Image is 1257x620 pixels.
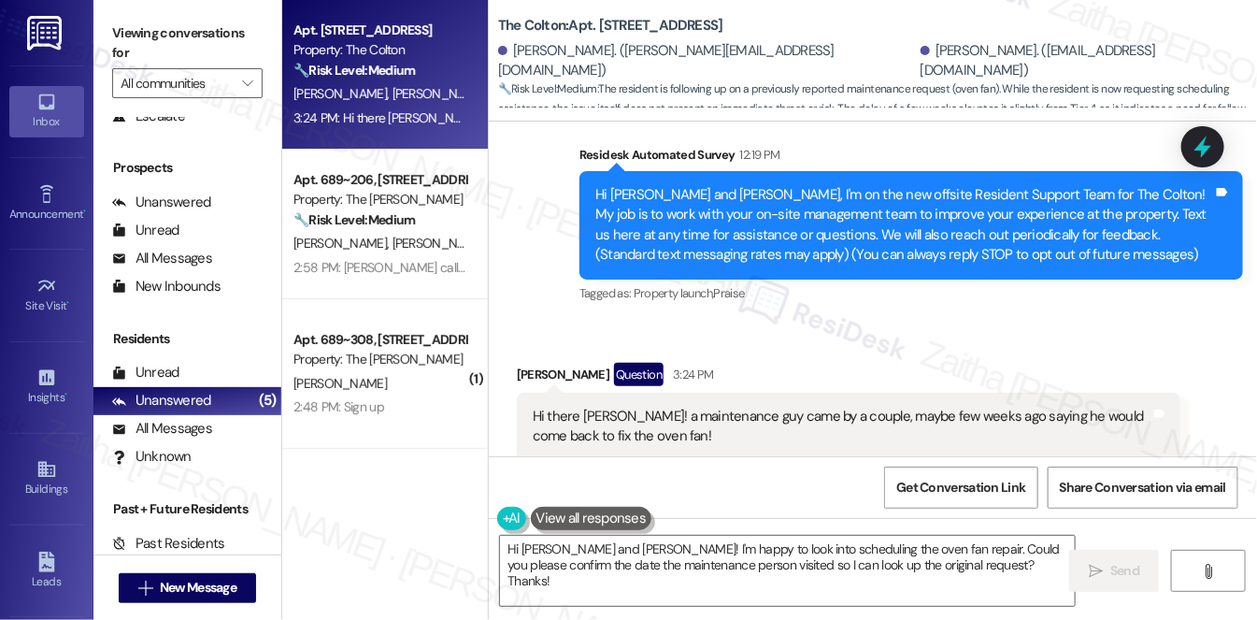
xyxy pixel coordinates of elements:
div: Past Residents [112,534,225,554]
span: [PERSON_NAME] [392,85,485,102]
div: Residesk Automated Survey [579,145,1243,171]
span: Send [1110,561,1139,581]
img: ResiDesk Logo [27,16,65,50]
div: Unknown [112,447,192,467]
div: Hi [PERSON_NAME] and [PERSON_NAME], I'm on the new offsite Resident Support Team for The Colton! ... [595,185,1213,266]
div: Escalate [112,107,185,126]
span: • [64,388,67,401]
span: : The resident is following up on a previously reported maintenance request (oven fan). While the... [498,79,1257,139]
i:  [1202,564,1216,579]
button: Send [1069,550,1160,592]
a: Buildings [9,454,84,504]
i:  [1089,564,1103,579]
span: New Message [160,578,236,598]
span: Share Conversation via email [1060,478,1226,497]
div: Property: The Colton [293,40,466,60]
div: All Messages [112,419,212,439]
div: 2:58 PM: [PERSON_NAME] called [PERSON_NAME] talked to him several times He's not made his mind up... [293,259,1213,276]
div: [PERSON_NAME]. ([PERSON_NAME][EMAIL_ADDRESS][DOMAIN_NAME]) [498,41,916,81]
a: Leads [9,546,84,597]
a: Inbox [9,86,84,137]
span: [PERSON_NAME] [293,85,393,102]
span: • [67,296,70,310]
div: Unread [112,221,179,240]
div: 2:48 PM: Sign up [293,398,384,415]
div: Apt. 689~308, [STREET_ADDRESS][PERSON_NAME] [293,330,466,350]
div: Unread [112,363,179,382]
div: Tagged as: [579,280,1243,307]
div: New Inbounds [112,277,221,296]
div: Unanswered [112,193,211,212]
div: (5) [254,386,281,415]
strong: 🔧 Risk Level: Medium [293,62,415,79]
div: Property: The [PERSON_NAME] [293,190,466,209]
span: Property launch , [634,285,714,301]
div: All Messages [112,249,212,268]
div: [PERSON_NAME]. ([EMAIL_ADDRESS][DOMAIN_NAME]) [921,41,1243,81]
textarea: Hi [PERSON_NAME] and [PERSON_NAME]! I'm happy to look into scheduling the oven fan repair. Could ... [500,536,1075,606]
i:  [242,76,252,91]
button: Get Conversation Link [884,467,1037,509]
div: 3:24 PM [668,365,713,384]
div: Apt. 689~206, [STREET_ADDRESS][PERSON_NAME] [293,170,466,190]
span: Get Conversation Link [896,478,1025,497]
span: [PERSON_NAME] [293,235,393,252]
div: Question [614,363,664,386]
button: New Message [119,573,257,603]
div: 12:19 PM [736,145,780,165]
div: Prospects [93,158,281,178]
strong: 🔧 Risk Level: Medium [293,211,415,228]
input: All communities [121,68,233,98]
div: Property: The [PERSON_NAME] [293,350,466,369]
div: Apt. [STREET_ADDRESS] [293,21,466,40]
div: Residents [93,329,281,349]
label: Viewing conversations for [112,19,263,68]
b: The Colton: Apt. [STREET_ADDRESS] [498,16,723,36]
div: Past + Future Residents [93,499,281,519]
span: [PERSON_NAME] [392,235,485,252]
div: [PERSON_NAME] [517,363,1180,393]
a: Insights • [9,362,84,412]
a: Site Visit • [9,270,84,321]
div: Hi there [PERSON_NAME]! a maintenance guy came by a couple, maybe few weeks ago saying he would c... [533,407,1150,487]
div: Unanswered [112,391,211,411]
button: Share Conversation via email [1048,467,1238,509]
span: • [83,205,86,218]
i:  [138,581,152,596]
span: [PERSON_NAME] [293,375,387,392]
span: Praise [713,285,744,301]
strong: 🔧 Risk Level: Medium [498,81,597,96]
